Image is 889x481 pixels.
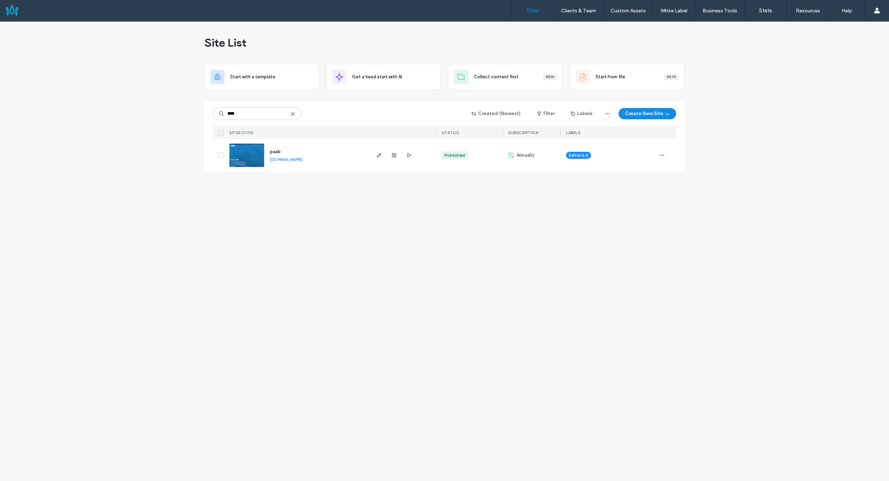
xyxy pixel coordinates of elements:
[596,73,625,80] span: Start from file
[270,157,303,162] a: [DOMAIN_NAME]
[204,36,246,50] span: Site List
[561,8,596,14] label: Clients & Team
[229,130,253,135] span: SITES (1/70)
[759,7,772,14] label: Stats
[448,64,563,90] div: Collect content firstNew
[465,108,527,119] button: Created (Newest)
[661,8,687,14] label: White Label
[517,152,535,159] span: Annually
[796,8,820,14] label: Resources
[619,108,676,119] button: Create New Site
[664,74,679,80] div: Beta
[570,64,685,90] div: Start from fileBeta
[326,64,441,90] div: Get a head start with AI
[474,73,519,80] span: Collect content first
[16,5,30,11] span: Help
[566,130,580,135] span: LABELS
[543,74,557,80] div: New
[530,108,562,119] button: Filter
[527,7,539,14] label: Sites
[565,108,599,119] button: Labels
[508,130,538,135] span: Subscription
[842,8,852,14] label: Help
[703,8,737,14] label: Business Tools
[270,149,281,154] a: paab
[442,130,459,135] span: STATUS
[352,73,402,80] span: Get a head start with AI
[569,152,588,158] span: Editor 2.0
[610,8,646,14] label: Custom Assets
[204,64,319,90] div: Start with a template
[230,73,275,80] span: Start with a template
[445,152,465,158] div: Published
